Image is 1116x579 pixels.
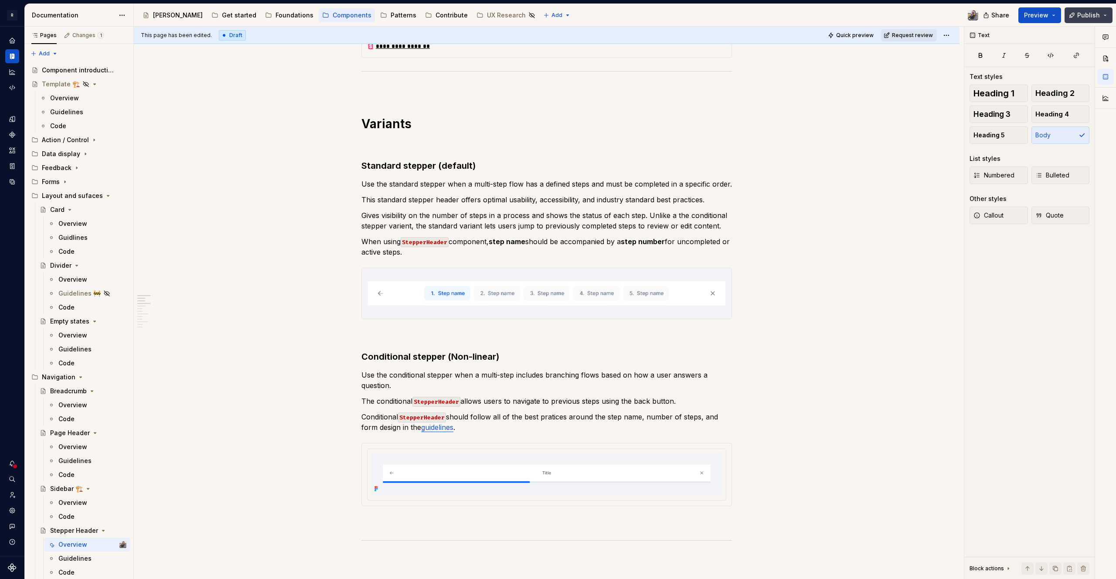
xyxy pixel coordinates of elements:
[42,163,71,172] div: Feedback
[58,345,92,354] div: Guidelines
[5,175,19,189] a: Data sources
[1035,211,1064,220] span: Quote
[58,233,88,242] div: Guidlines
[58,219,87,228] div: Overview
[153,11,203,20] div: [PERSON_NAME]
[361,236,732,257] p: When using component, should be accompanied by a for uncompleted or active steps.
[44,245,130,259] a: Code
[44,412,130,426] a: Code
[72,32,104,39] div: Changes
[361,351,732,363] h3: Conditional stepper (Non-linear)
[401,237,449,247] code: StepperHeader
[28,147,130,161] div: Data display
[333,11,371,20] div: Components
[36,384,130,398] a: Breadcrumb
[222,11,256,20] div: Get started
[1031,85,1090,102] button: Heading 2
[473,8,539,22] a: UX Research
[28,161,130,175] div: Feedback
[44,356,130,370] a: Code
[28,63,130,77] a: Component introduction
[1031,207,1090,224] button: Quote
[1077,11,1100,20] span: Publish
[5,504,19,518] a: Settings
[50,261,71,270] div: Divider
[50,429,90,437] div: Page Header
[1018,7,1061,23] button: Preview
[58,289,101,298] div: Guidelines 🚧
[50,122,66,130] div: Code
[44,454,130,468] a: Guidelines
[5,472,19,486] button: Search ⌘K
[42,80,80,89] div: Template 🏗️
[970,167,1028,184] button: Numbered
[5,49,19,63] a: Documentation
[970,565,1004,572] div: Block actions
[5,128,19,142] a: Components
[141,32,212,39] span: This page has been edited.
[39,50,50,57] span: Add
[44,342,130,356] a: Guidelines
[44,300,130,314] a: Code
[50,317,89,326] div: Empty states
[489,237,525,246] strong: step name
[361,194,732,205] p: This standard stepper header offers optimal usability, accessibility, and industry standard best ...
[208,8,260,22] a: Get started
[28,133,130,147] div: Action / Control
[970,72,1003,81] div: Text styles
[2,6,23,24] button: R
[50,108,83,116] div: Guidelines
[391,11,416,20] div: Patterns
[970,207,1028,224] button: Callout
[361,412,732,433] p: Conditional should follow all of the best pratices around the step name, number of steps, and for...
[436,11,468,20] div: Contribute
[541,9,573,21] button: Add
[58,303,75,312] div: Code
[892,32,933,39] span: Request review
[1035,171,1069,180] span: Bulleted
[979,7,1015,23] button: Share
[5,456,19,470] button: Notifications
[58,568,75,577] div: Code
[262,8,317,22] a: Foundations
[36,105,130,119] a: Guidelines
[58,247,75,256] div: Code
[44,552,130,565] a: Guidelines
[276,11,313,20] div: Foundations
[361,160,732,172] h3: Standard stepper (default)
[621,237,665,246] strong: step number
[551,12,562,19] span: Add
[44,272,130,286] a: Overview
[31,32,57,39] div: Pages
[44,231,130,245] a: Guidlines
[5,65,19,79] a: Analytics
[422,8,471,22] a: Contribute
[1035,110,1069,119] span: Heading 4
[44,510,130,524] a: Code
[5,488,19,502] a: Invite team
[5,143,19,157] div: Assets
[42,136,89,144] div: Action / Control
[219,30,246,41] div: Draft
[36,482,130,496] a: Sidebar 🏗️
[412,397,460,407] code: StepperHeader
[361,370,732,391] p: Use the conditional stepper when a multi-step includes branching flows based on how a user answer...
[58,512,75,521] div: Code
[5,34,19,48] a: Home
[44,398,130,412] a: Overview
[970,154,1000,163] div: List styles
[44,496,130,510] a: Overview
[50,484,83,493] div: Sidebar 🏗️
[58,415,75,423] div: Code
[42,373,75,381] div: Navigation
[36,259,130,272] a: Divider
[32,11,114,20] div: Documentation
[42,66,114,75] div: Component introduction
[119,541,126,548] img: Ian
